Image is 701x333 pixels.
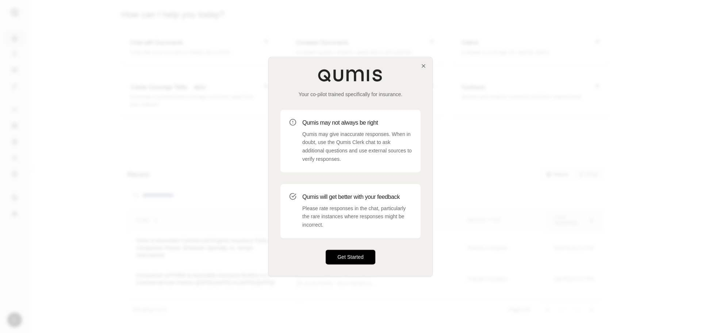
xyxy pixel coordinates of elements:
[302,130,412,163] p: Qumis may give inaccurate responses. When in doubt, use the Qumis Clerk chat to ask additional qu...
[302,204,412,229] p: Please rate responses in the chat, particularly the rare instances where responses might be incor...
[326,250,375,264] button: Get Started
[302,193,412,201] h3: Qumis will get better with your feedback
[318,69,383,82] img: Qumis Logo
[280,91,421,98] p: Your co-pilot trained specifically for insurance.
[302,118,412,127] h3: Qumis may not always be right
